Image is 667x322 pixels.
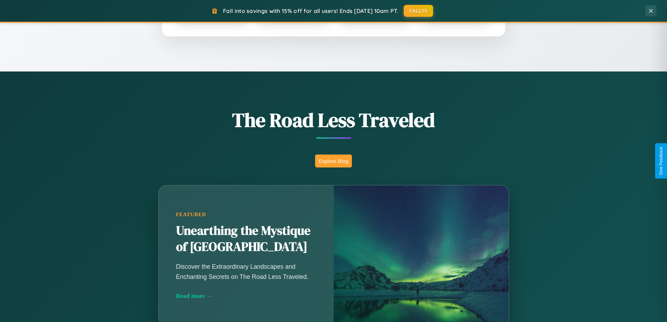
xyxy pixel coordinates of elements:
div: Read more → [176,292,316,300]
p: Discover the Extraordinary Landscapes and Enchanting Secrets on The Road Less Traveled. [176,262,316,281]
button: FALL15 [404,5,433,17]
h2: Unearthing the Mystique of [GEOGRAPHIC_DATA] [176,223,316,255]
div: Featured [176,212,316,218]
div: Give Feedback [659,147,663,175]
button: Explore Blog [315,155,352,167]
span: Fall into savings with 15% off for all users! Ends [DATE] 10am PT. [223,7,398,14]
h1: The Road Less Traveled [124,107,544,133]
